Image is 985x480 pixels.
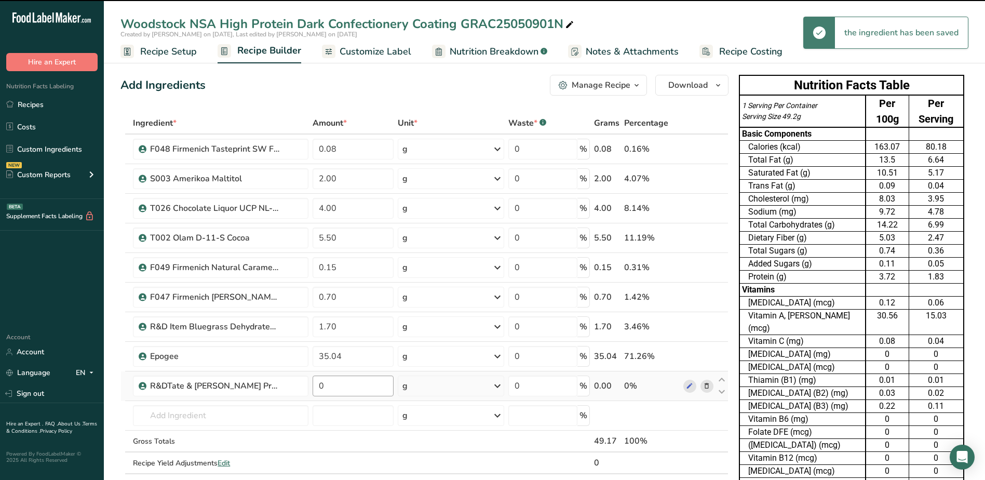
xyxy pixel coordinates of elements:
div: 0.00 [594,380,620,392]
button: Manage Recipe [550,75,647,96]
div: g [402,380,408,392]
div: 49.17 [594,435,620,447]
div: 0.15 [594,261,620,274]
div: 0.36 [911,245,961,257]
div: 9.72 [868,206,907,218]
div: 0 [594,457,620,469]
div: 5.17 [911,167,961,179]
div: R&DTate & [PERSON_NAME] Promitor Soluble Fibre 70H R [150,380,280,392]
span: Edit [218,458,230,468]
td: Protein (g) [739,271,866,284]
span: Percentage [624,117,668,129]
span: Recipe Setup [140,45,197,59]
a: Notes & Attachments [568,40,679,63]
td: Total Sugars (g) [739,245,866,258]
td: Thiamin (B1) (mg) [739,374,866,387]
div: 11.19% [624,232,679,244]
span: Nutrition Breakdown [450,45,538,59]
td: Cholesterol (mg) [739,193,866,206]
div: 0.22 [868,400,907,412]
th: Nutrition Facts Table [739,75,964,95]
td: Total Carbohydrates (g) [739,219,866,232]
div: Waste [508,117,546,129]
div: 0 [868,465,907,477]
div: 6.64 [911,154,961,166]
div: 71.26% [624,350,679,363]
div: Gross Totals [133,436,308,447]
div: F047 Firmenich [PERSON_NAME] WONF 517039 TP0554 [150,291,280,303]
div: 0% [624,380,679,392]
a: Privacy Policy [40,428,72,435]
div: 0.04 [911,335,961,348]
div: 1.83 [911,271,961,283]
span: Recipe Costing [719,45,782,59]
div: 3.95 [911,193,961,205]
div: 8.14% [624,202,679,215]
td: [MEDICAL_DATA] (mcg) [739,465,866,478]
div: 0.03 [868,387,907,399]
td: Vitamins [739,284,866,297]
div: 0.05 [911,258,961,270]
td: Dietary Fiber (g) [739,232,866,245]
div: 4.00 [594,202,620,215]
span: Ingredient [133,117,177,129]
div: 3.46% [624,321,679,333]
div: Manage Recipe [572,79,630,91]
div: g [402,232,408,244]
a: Language [6,364,50,382]
div: g [402,143,408,155]
div: 0 [868,439,907,451]
div: 1.70 [594,321,620,333]
a: FAQ . [45,420,58,428]
div: T026 Chocolate Liquor UCP NL-500 [150,202,280,215]
div: BETA [7,204,23,210]
div: 0 [911,426,961,438]
div: 0.11 [868,258,907,270]
div: NEW [6,162,22,168]
div: 0.70 [594,291,620,303]
div: Powered By FoodLabelMaker © 2025 All Rights Reserved [6,451,98,463]
div: 0 [911,348,961,361]
td: [MEDICAL_DATA] (B2) (mg) [739,387,866,400]
div: the ingredient has been saved [835,17,968,48]
td: Vitamin C (mg) [739,335,866,348]
div: g [402,350,408,363]
a: Recipe Costing [699,40,782,63]
div: g [402,291,408,303]
div: F048 Firmenich Tasteprint SW Flavor 050024 [150,143,280,155]
span: 49.2g [782,112,801,121]
div: 0.04 [911,180,961,192]
div: 0.06 [911,297,961,309]
div: g [402,261,408,274]
span: Notes & Attachments [586,45,679,59]
div: 0.16% [624,143,679,155]
div: 1 Serving Per Container [742,100,863,111]
div: 3.72 [868,271,907,283]
div: Woodstock NSA High Protein Dark Confectionery Coating GRAC25050901N [120,15,576,33]
div: 2.00 [594,172,620,185]
div: 0 [911,361,961,374]
div: 0.09 [868,180,907,192]
div: S003 Amerikoa Maltitol [150,172,280,185]
a: Nutrition Breakdown [432,40,547,63]
div: 0 [911,452,961,464]
span: Amount [313,117,347,129]
div: 13.5 [868,154,907,166]
div: 5.50 [594,232,620,244]
div: Recipe Yield Adjustments [133,458,308,469]
div: 0.11 [911,400,961,412]
td: [MEDICAL_DATA] (B3) (mg) [739,400,866,413]
input: Add Ingredient [133,405,308,426]
span: Serving Size [742,112,780,121]
div: Open Intercom Messenger [950,445,975,470]
div: 35.04 [594,350,620,363]
div: 0 [868,413,907,425]
div: 0.74 [868,245,907,257]
td: Vitamin B6 (mg) [739,413,866,426]
td: Trans Fat (g) [739,180,866,193]
span: Grams [594,117,619,129]
div: 100% [624,435,679,447]
td: Calories (kcal) [739,141,866,154]
div: Epogee [150,350,280,363]
a: Terms & Conditions . [6,420,97,435]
